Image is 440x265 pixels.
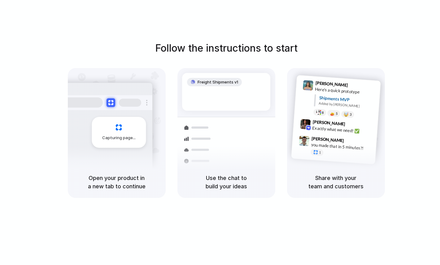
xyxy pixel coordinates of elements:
[319,101,376,110] div: Added by [PERSON_NAME]
[312,125,374,135] div: Exactly what we need! ✅
[102,135,137,141] span: Capturing page
[311,141,373,152] div: you made that in 5 minutes?!
[350,82,362,90] span: 9:41 AM
[294,174,377,190] h5: Share with your team and customers
[75,174,158,190] h5: Open your product in a new tab to continue
[319,151,321,154] span: 1
[349,113,351,116] span: 3
[315,86,377,96] div: Here's a quick prototype
[319,94,376,105] div: Shipments MVP
[312,118,345,127] span: [PERSON_NAME]
[343,112,349,117] div: 🤯
[315,79,348,88] span: [PERSON_NAME]
[185,174,268,190] h5: Use the chat to build your ideas
[155,41,298,56] h1: Follow the instructions to start
[346,138,359,145] span: 9:47 AM
[321,111,324,114] span: 8
[311,135,344,144] span: [PERSON_NAME]
[335,112,338,115] span: 5
[198,79,238,85] span: Freight Shipments v1
[347,121,359,129] span: 9:42 AM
